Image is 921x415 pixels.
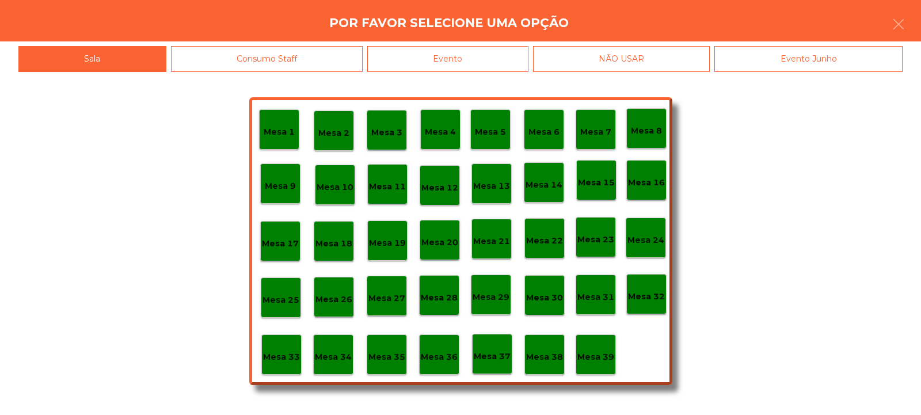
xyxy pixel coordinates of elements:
[18,46,166,72] div: Sala
[264,125,295,139] p: Mesa 1
[473,291,509,304] p: Mesa 29
[475,125,506,139] p: Mesa 5
[421,351,458,364] p: Mesa 36
[369,180,406,193] p: Mesa 11
[367,46,528,72] div: Evento
[329,14,569,32] h4: Por favor selecione uma opção
[526,291,563,304] p: Mesa 30
[369,237,406,250] p: Mesa 19
[526,178,562,192] p: Mesa 14
[315,237,352,250] p: Mesa 18
[631,124,662,138] p: Mesa 8
[580,125,611,139] p: Mesa 7
[318,127,349,140] p: Mesa 2
[577,233,614,246] p: Mesa 23
[577,351,614,364] p: Mesa 39
[628,176,665,189] p: Mesa 16
[528,125,560,139] p: Mesa 6
[714,46,903,72] div: Evento Junho
[421,236,458,249] p: Mesa 20
[627,234,664,247] p: Mesa 24
[315,293,352,306] p: Mesa 26
[473,235,510,248] p: Mesa 21
[262,237,299,250] p: Mesa 17
[425,125,456,139] p: Mesa 4
[578,176,615,189] p: Mesa 15
[526,234,563,248] p: Mesa 22
[262,294,299,307] p: Mesa 25
[628,290,665,303] p: Mesa 32
[315,351,352,364] p: Mesa 34
[473,180,510,193] p: Mesa 13
[368,292,405,305] p: Mesa 27
[533,46,710,72] div: NÃO USAR
[421,181,458,195] p: Mesa 12
[263,351,300,364] p: Mesa 33
[171,46,363,72] div: Consumo Staff
[317,181,353,194] p: Mesa 10
[526,351,563,364] p: Mesa 38
[265,180,296,193] p: Mesa 9
[371,126,402,139] p: Mesa 3
[577,291,614,304] p: Mesa 31
[368,351,405,364] p: Mesa 35
[421,291,458,304] p: Mesa 28
[474,350,511,363] p: Mesa 37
